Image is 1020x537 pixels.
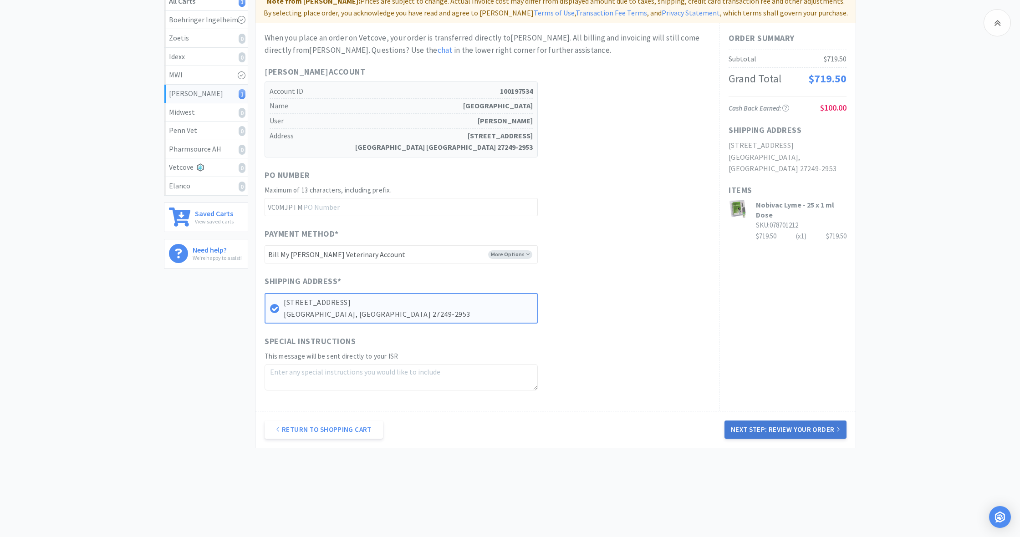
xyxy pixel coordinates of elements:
[265,66,538,79] h1: [PERSON_NAME] Account
[724,420,847,439] button: Next Step: Review Your Order
[239,145,245,155] i: 0
[265,32,710,56] div: When you place an order on Vetcove, your order is transferred directly to [PERSON_NAME] . All bil...
[729,124,801,137] h1: Shipping Address
[169,125,243,137] div: Penn Vet
[729,32,847,45] h1: Order Summary
[796,231,806,242] div: (x 1 )
[729,53,756,65] div: Subtotal
[270,99,533,114] h5: Name
[164,103,248,122] a: Midwest0
[169,106,243,118] div: Midwest
[729,184,847,197] h1: Items
[284,309,532,320] p: [GEOGRAPHIC_DATA], [GEOGRAPHIC_DATA] 27249-2953
[756,221,798,229] span: SKU: 078701212
[164,48,248,66] a: Idexx0
[729,70,781,87] div: Grand Total
[265,228,339,241] span: Payment Method *
[169,69,243,81] div: MWI
[239,34,245,44] i: 0
[239,108,245,118] i: 0
[576,8,647,17] a: Transaction Fee Terms
[169,162,243,173] div: Vetcove
[729,104,789,112] span: Cash Back Earned :
[355,130,533,153] strong: [STREET_ADDRESS] [GEOGRAPHIC_DATA] [GEOGRAPHIC_DATA] 27249-2953
[270,129,533,155] h5: Address
[534,8,575,17] a: Terms of Use
[169,88,243,100] div: [PERSON_NAME]
[169,51,243,63] div: Idexx
[239,89,245,99] i: 1
[195,217,234,226] p: View saved carts
[826,231,847,242] div: $719.50
[239,126,245,136] i: 0
[239,52,245,62] i: 0
[824,54,847,63] span: $719.50
[729,200,747,218] img: 2eb4f230d3694f78868834e05816c4f6_143319.jpeg
[270,84,533,99] h5: Account ID
[164,122,248,140] a: Penn Vet0
[500,86,533,97] strong: 100197534
[438,45,453,55] a: chat
[756,231,847,242] div: $719.50
[729,140,847,152] h2: [STREET_ADDRESS]
[756,200,847,220] h3: Nobivac Lyme - 25 x 1 ml Dose
[193,244,242,253] h6: Need help?
[164,177,248,195] a: Elanco0
[989,506,1011,528] div: Open Intercom Messenger
[662,8,720,17] a: Privacy Statement
[265,198,305,216] span: VC0MJPTM
[164,66,248,85] a: MWI
[820,102,847,113] span: $100.00
[193,253,242,262] p: We're happy to assist!
[270,114,533,129] h5: User
[164,158,248,177] a: Vetcove0
[239,182,245,192] i: 0
[169,14,243,26] div: Boehringer Ingelheim
[808,71,847,86] span: $719.50
[169,143,243,155] div: Pharmsource AH
[265,335,356,348] span: Special Instructions
[265,420,383,439] a: Return to Shopping Cart
[284,297,532,309] p: [STREET_ADDRESS]
[265,352,398,360] span: This message will be sent directly to your ISR
[164,140,248,159] a: Pharmsource AH0
[463,100,533,112] strong: [GEOGRAPHIC_DATA]
[169,32,243,44] div: Zoetis
[195,208,234,217] h6: Saved Carts
[729,152,847,175] h2: [GEOGRAPHIC_DATA], [GEOGRAPHIC_DATA] 27249-2953
[164,85,248,103] a: [PERSON_NAME]1
[265,186,392,194] span: Maximum of 13 characters, including prefix.
[239,163,245,173] i: 0
[164,29,248,48] a: Zoetis0
[265,275,342,288] span: Shipping Address *
[164,11,248,30] a: Boehringer Ingelheim
[164,203,248,232] a: Saved CartsView saved carts
[265,169,310,182] span: PO Number
[478,115,533,127] strong: [PERSON_NAME]
[265,198,538,216] input: PO Number
[169,180,243,192] div: Elanco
